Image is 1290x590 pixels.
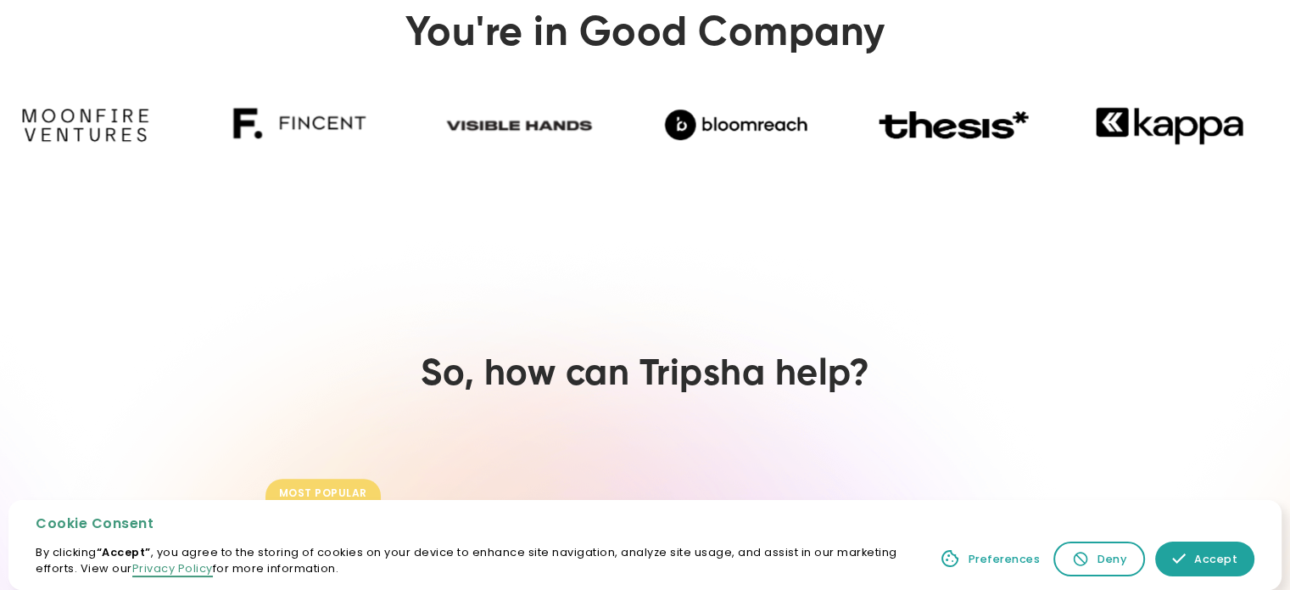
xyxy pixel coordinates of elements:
[1053,542,1145,576] a: Deny
[936,542,1044,576] a: Preferences
[1194,551,1237,567] div: Accept
[1097,551,1126,567] div: Deny
[421,353,870,397] h2: So, how can Tripsha help?
[103,10,1188,59] h2: You're in Good Company
[969,551,1041,567] div: Preferences
[97,545,151,559] strong: “Accept”
[1155,542,1254,576] a: Accept
[36,544,909,576] p: By clicking , you agree to the storing of cookies on your device to enhance site navigation, anal...
[1172,552,1186,565] img: allow icon
[132,561,213,577] a: Privacy Policy
[207,98,397,151] img: parner logo Fincent
[279,486,367,501] div: most popular
[36,514,909,534] div: Cookie Consent
[424,115,614,133] img: Visible Hands Logo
